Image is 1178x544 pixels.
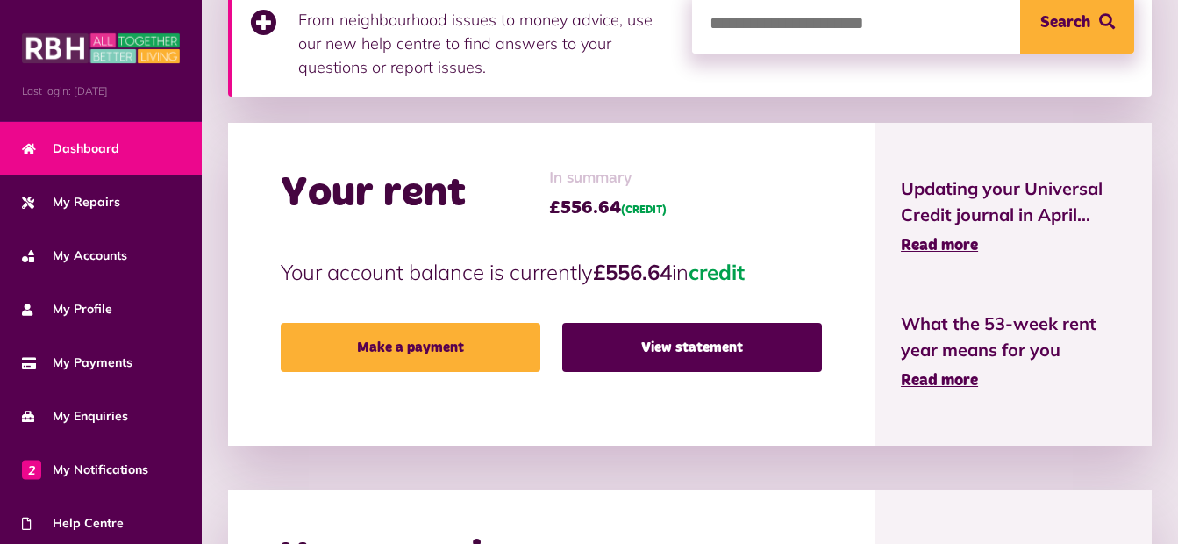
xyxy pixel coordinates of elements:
[281,168,466,219] h2: Your rent
[22,247,127,265] span: My Accounts
[689,259,745,285] span: credit
[901,311,1125,393] a: What the 53-week rent year means for you Read more
[901,238,978,254] span: Read more
[281,256,822,288] p: Your account balance is currently in
[281,323,540,372] a: Make a payment
[549,195,667,221] span: £556.64
[22,514,124,533] span: Help Centre
[22,354,132,372] span: My Payments
[22,193,120,211] span: My Repairs
[22,83,180,99] span: Last login: [DATE]
[901,175,1125,228] span: Updating your Universal Credit journal in April...
[22,300,112,319] span: My Profile
[901,373,978,389] span: Read more
[593,259,672,285] strong: £556.64
[901,175,1125,258] a: Updating your Universal Credit journal in April... Read more
[901,311,1125,363] span: What the 53-week rent year means for you
[549,167,667,190] span: In summary
[22,461,148,479] span: My Notifications
[621,205,667,216] span: (CREDIT)
[22,31,180,66] img: MyRBH
[298,8,675,79] p: From neighbourhood issues to money advice, use our new help centre to find answers to your questi...
[22,407,128,426] span: My Enquiries
[562,323,822,372] a: View statement
[22,460,41,479] span: 2
[22,140,119,158] span: Dashboard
